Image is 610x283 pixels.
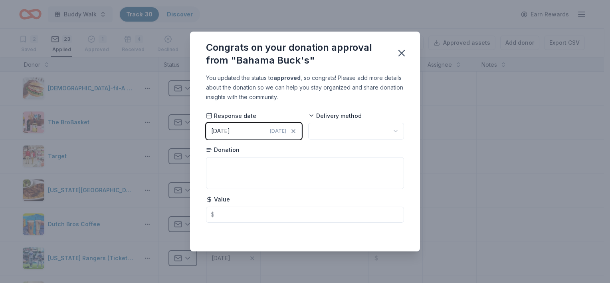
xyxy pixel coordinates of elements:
[206,41,386,67] div: Congrats on your donation approval from "Bahama Buck's"
[206,123,302,140] button: [DATE][DATE]
[308,112,362,120] span: Delivery method
[206,146,240,154] span: Donation
[273,74,301,81] b: approved
[206,73,404,102] div: You updated the status to , so congrats! Please add more details about the donation so we can hel...
[211,126,230,136] div: [DATE]
[270,128,286,134] span: [DATE]
[206,195,230,203] span: Value
[206,112,256,120] span: Response date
